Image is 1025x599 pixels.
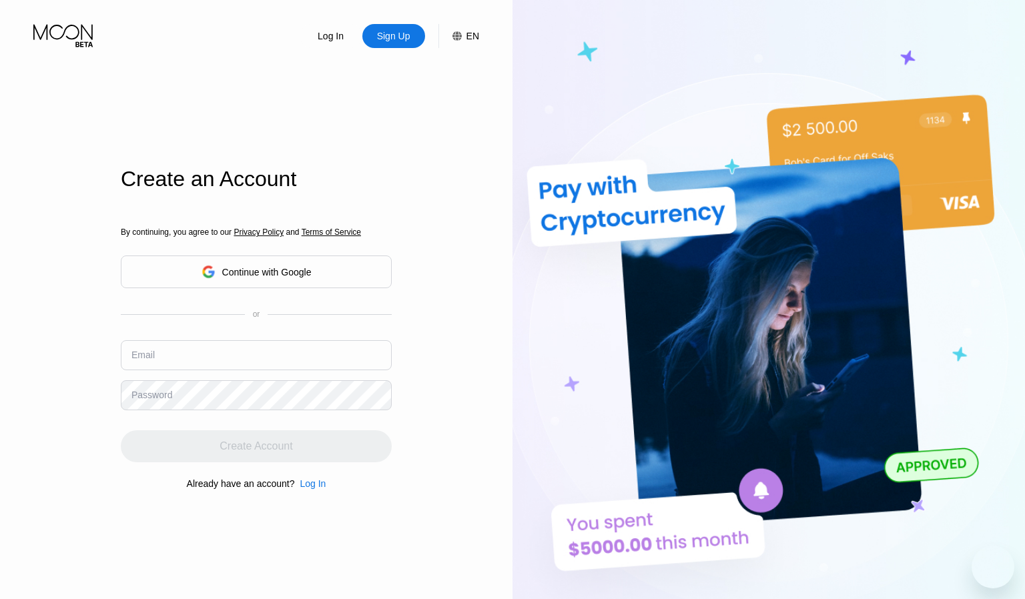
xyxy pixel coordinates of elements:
[466,31,479,41] div: EN
[253,310,260,319] div: or
[300,24,362,48] div: Log In
[362,24,425,48] div: Sign Up
[131,390,172,400] div: Password
[294,478,326,489] div: Log In
[121,227,392,237] div: By continuing, you agree to our
[376,29,412,43] div: Sign Up
[972,546,1014,588] iframe: Button to launch messaging window
[222,267,312,277] div: Continue with Google
[300,478,326,489] div: Log In
[187,478,295,489] div: Already have an account?
[131,350,155,360] div: Email
[121,167,392,191] div: Create an Account
[284,227,302,237] span: and
[302,227,361,237] span: Terms of Service
[316,29,345,43] div: Log In
[234,227,284,237] span: Privacy Policy
[438,24,479,48] div: EN
[121,255,392,288] div: Continue with Google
